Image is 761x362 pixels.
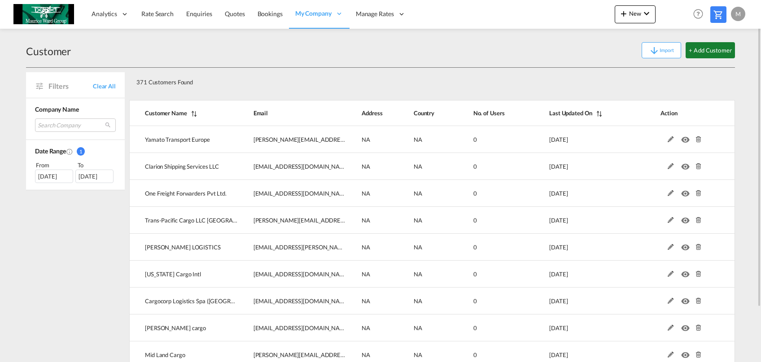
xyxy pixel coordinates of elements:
button: icon-arrow-downImport [642,42,681,58]
button: icon-plus 400-fgNewicon-chevron-down [615,5,656,23]
span: NA [414,244,422,251]
td: 0 [451,153,527,180]
span: NA [414,297,422,305]
span: Clarion Shipping Services LLC [145,163,219,170]
span: Rate Search [141,10,174,17]
md-icon: icon-eye [681,188,693,194]
span: NA [362,324,370,331]
th: Country [398,100,451,126]
th: No. of Users [451,100,527,126]
span: Enquiries [186,10,212,17]
span: [DATE] [549,190,568,197]
span: NA [414,324,422,331]
span: [EMAIL_ADDRESS][DOMAIN_NAME] [254,190,350,197]
td: 0 [451,234,527,261]
td: One Freight Forwarders Pvt Ltd. [129,180,238,207]
td: 2025-10-03 [527,153,638,180]
span: [DATE] [549,136,568,143]
td: NA [398,314,451,341]
span: 0 [473,163,477,170]
span: Filters [48,81,93,91]
td: 2025-10-01 [527,288,638,314]
span: NA [414,217,422,224]
div: [DATE] [75,170,114,183]
span: Company Name [35,105,79,113]
div: From [35,161,74,170]
span: 0 [473,190,477,197]
span: Yamato Transport Europe [145,136,210,143]
span: NA [362,244,370,251]
td: NA [346,288,398,314]
td: Ruth cargo [129,314,238,341]
div: M [731,7,745,21]
md-icon: Created On [66,148,73,155]
span: From To [DATE][DATE] [35,161,116,183]
span: 0 [473,136,477,143]
span: [DATE] [549,270,568,278]
md-icon: icon-chevron-down [641,8,652,19]
span: 0 [473,270,477,278]
td: NA [346,126,398,153]
span: NA [414,351,422,358]
span: Cargocorp Logistics Spa ([GEOGRAPHIC_DATA]) [145,297,269,305]
td: NA [346,261,398,288]
td: NA [346,153,398,180]
td: pookoya@clarionshipping.com [238,153,347,180]
md-icon: icon-eye [681,323,693,329]
md-icon: icon-arrow-down [649,45,660,56]
td: p.kriz@yamatoeurope.com [238,126,347,153]
td: Yamato Transport Europe [129,126,238,153]
td: 2025-10-02 [527,207,638,234]
span: NA [362,136,370,143]
td: 2025-10-03 [527,180,638,207]
td: Mohamed.zaki@ae.tp-cargo.com [238,207,347,234]
span: Help [691,6,706,22]
div: To [77,161,116,170]
span: NA [362,217,370,224]
th: Action [638,100,735,126]
div: 371 Customers Found [133,71,672,90]
md-icon: icon-eye [681,134,693,140]
td: NA [398,153,451,180]
td: awener@wen-parker.com [238,234,347,261]
td: NA [398,234,451,261]
span: NA [362,351,370,358]
span: Clear All [93,82,116,90]
span: NA [414,136,422,143]
span: NA [362,190,370,197]
span: 0 [473,351,477,358]
span: Date Range [35,147,66,155]
span: [DATE] [549,351,568,358]
td: NA [398,126,451,153]
td: NA [398,207,451,234]
span: 0 [473,244,477,251]
th: Email [238,100,347,126]
md-icon: icon-eye [681,242,693,248]
td: 2025-10-07 [527,126,638,153]
td: NA [398,180,451,207]
span: 0 [473,324,477,331]
td: 2025-10-02 [527,234,638,261]
button: + Add Customer [686,42,735,58]
td: heliosiqueira@texascargointl.com.br [238,261,347,288]
img: c6e8db30f5a511eea3e1ab7543c40fcc.jpg [13,4,74,24]
span: NA [414,190,422,197]
td: NA [398,288,451,314]
span: [EMAIL_ADDRESS][DOMAIN_NAME] [254,270,350,278]
span: NA [362,270,370,278]
span: [EMAIL_ADDRESS][DOMAIN_NAME] [254,297,350,305]
span: Quotes [225,10,245,17]
td: 2025-10-01 [527,261,638,288]
span: My Company [295,9,332,18]
td: 0 [451,126,527,153]
span: [DATE] [549,324,568,331]
md-icon: icon-eye [681,269,693,275]
span: Manage Rates [356,9,394,18]
td: 0 [451,207,527,234]
span: NA [414,163,422,170]
th: Customer Name [129,100,238,126]
span: 0 [473,297,477,305]
span: [DATE] [549,163,568,170]
span: One Freight Forwarders Pvt Ltd. [145,190,227,197]
span: New [618,10,652,17]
